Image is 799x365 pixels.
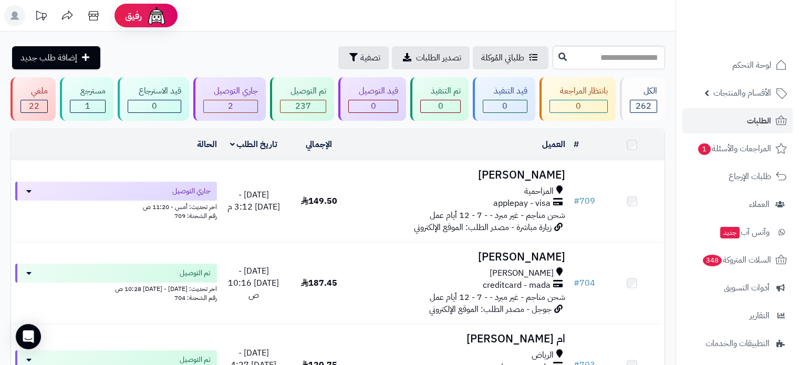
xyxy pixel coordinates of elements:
[705,336,770,351] span: التطبيقات والخدمات
[392,46,470,69] a: تصدير الطلبات
[29,100,39,112] span: 22
[719,225,770,239] span: وآتس آب
[416,51,461,64] span: تصدير الطلبات
[414,221,552,234] span: زيارة مباشرة - مصدر الطلب: الموقع الإلكتروني
[550,100,607,112] div: 0
[58,77,116,121] a: مسترجع 1
[356,333,565,345] h3: ام [PERSON_NAME]
[360,51,380,64] span: تصفية
[349,100,398,112] div: 0
[618,77,667,121] a: الكل262
[720,227,740,238] span: جديد
[180,354,211,365] span: تم التوصيل
[281,100,326,112] div: 237
[356,169,565,181] h3: [PERSON_NAME]
[698,143,711,155] span: 1
[682,331,793,356] a: التطبيقات والخدمات
[174,293,217,303] span: رقم الشحنة: 704
[438,100,443,112] span: 0
[20,51,77,64] span: إضافة طلب جديد
[636,100,651,112] span: 262
[750,308,770,323] span: التقارير
[116,77,191,121] a: قيد الاسترجاع 0
[703,255,722,266] span: 348
[481,51,524,64] span: طلباتي المُوكلة
[483,279,551,291] span: creditcard - mada
[420,85,461,97] div: تم التنفيذ
[502,100,507,112] span: 0
[28,5,54,29] a: تحديثات المنصة
[430,291,565,304] span: شحن مناجم - غير مبرد - - 7 - 12 أيام عمل
[724,280,770,295] span: أدوات التسويق
[15,283,217,294] div: اخر تحديث: [DATE] - [DATE] 10:28 ص
[301,277,337,289] span: 187.45
[146,5,167,26] img: ai-face.png
[473,46,548,69] a: طلباتي المُوكلة
[70,100,105,112] div: 1
[16,324,41,349] div: Open Intercom Messenger
[574,277,579,289] span: #
[493,197,551,210] span: applepay - visa
[574,195,579,207] span: #
[336,77,408,121] a: قيد التوصيل 0
[338,46,389,69] button: تصفية
[174,211,217,221] span: رقم الشحنة: 709
[125,9,142,22] span: رفيق
[230,138,278,151] a: تاريخ الطلب
[682,164,793,189] a: طلبات الإرجاع
[268,77,336,121] a: تم التوصيل 237
[85,100,90,112] span: 1
[483,85,527,97] div: قيد التنفيذ
[682,108,793,133] a: الطلبات
[682,192,793,217] a: العملاء
[421,100,460,112] div: 0
[747,113,771,128] span: الطلبات
[542,138,565,151] a: العميل
[524,185,554,197] span: المزاحمية
[191,77,268,121] a: جاري التوصيل 2
[228,265,279,301] span: [DATE] - [DATE] 10:16 ص
[128,100,180,112] div: 0
[227,189,280,213] span: [DATE] - [DATE] 3:12 م
[371,100,376,112] span: 0
[20,85,48,97] div: ملغي
[697,141,771,156] span: المراجعات والأسئلة
[682,53,793,78] a: لوحة التحكم
[713,86,771,100] span: الأقسام والمنتجات
[12,46,100,69] a: إضافة طلب جديد
[21,100,47,112] div: 22
[729,169,771,184] span: طلبات الإرجاع
[301,195,337,207] span: 149.50
[682,275,793,300] a: أدوات التسويق
[576,100,581,112] span: 0
[471,77,537,121] a: قيد التنفيذ 0
[430,209,565,222] span: شحن مناجم - غير مبرد - - 7 - 12 أيام عمل
[732,58,771,72] span: لوحة التحكم
[574,195,595,207] a: #709
[682,247,793,273] a: السلات المتروكة348
[408,77,471,121] a: تم التنفيذ 0
[228,100,233,112] span: 2
[180,268,211,278] span: تم التوصيل
[682,220,793,245] a: وآتس آبجديد
[574,277,595,289] a: #704
[549,85,608,97] div: بانتظار المراجعة
[682,303,793,328] a: التقارير
[295,100,311,112] span: 237
[702,253,771,267] span: السلات المتروكة
[429,303,552,316] span: جوجل - مصدر الطلب: الموقع الإلكتروني
[152,100,157,112] span: 0
[682,136,793,161] a: المراجعات والأسئلة1
[8,77,58,121] a: ملغي 22
[749,197,770,212] span: العملاء
[483,100,526,112] div: 0
[203,85,258,97] div: جاري التوصيل
[306,138,332,151] a: الإجمالي
[574,138,579,151] a: #
[728,29,789,51] img: logo-2.png
[348,85,398,97] div: قيد التوصيل
[197,138,217,151] a: الحالة
[172,186,211,196] span: جاري التوصيل
[356,251,565,263] h3: [PERSON_NAME]
[630,85,657,97] div: الكل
